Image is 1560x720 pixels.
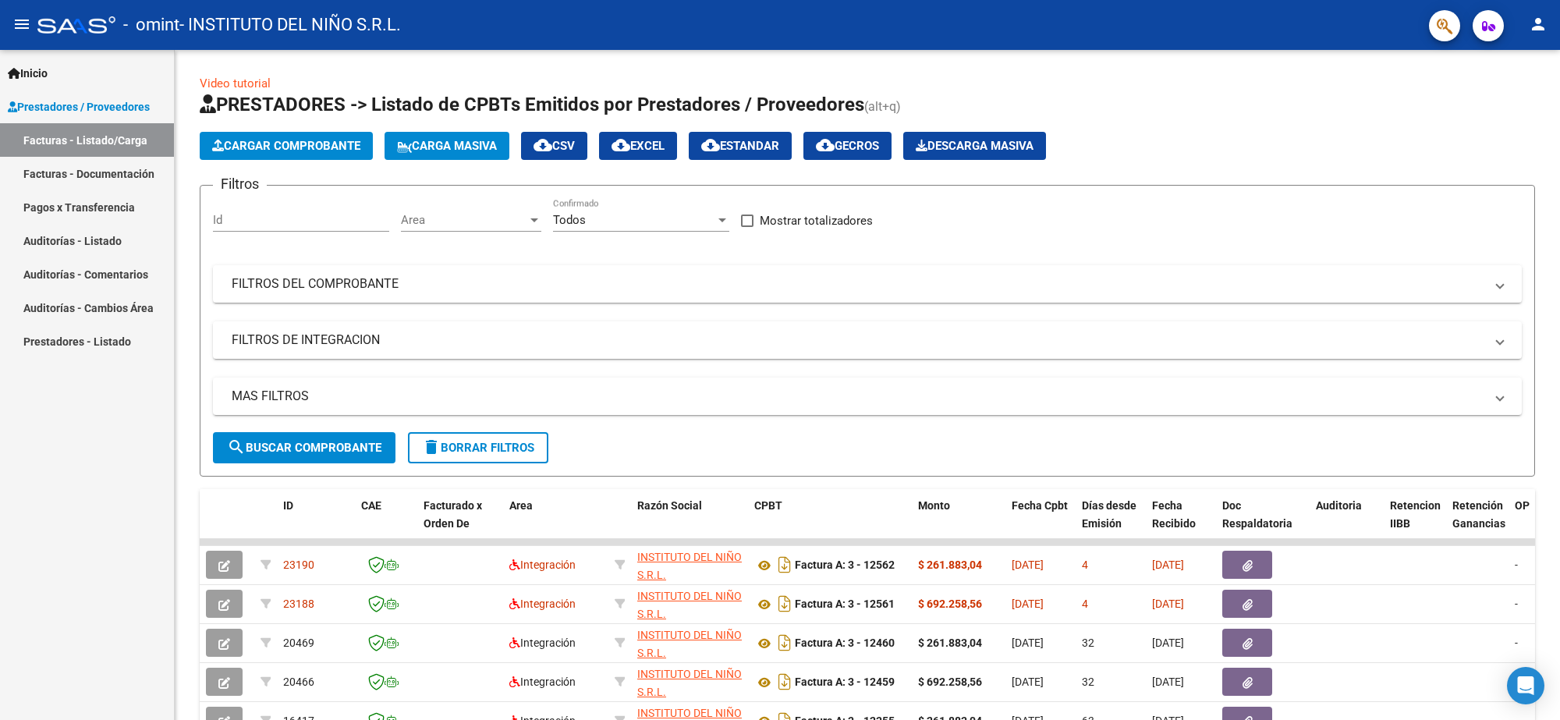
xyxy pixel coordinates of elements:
mat-icon: cloud_download [534,136,552,154]
datatable-header-cell: Retencion IIBB [1384,489,1446,558]
div: 30707744053 [637,548,742,581]
mat-expansion-panel-header: FILTROS DEL COMPROBANTE [213,265,1522,303]
span: Todos [553,213,586,227]
span: OP [1515,499,1530,512]
button: EXCEL [599,132,677,160]
span: Días desde Emisión [1082,499,1136,530]
datatable-header-cell: Retención Ganancias [1446,489,1509,558]
button: Descarga Masiva [903,132,1046,160]
span: INSTITUTO DEL NIÑO S.R.L. [637,590,742,620]
span: - omint [123,8,179,42]
mat-expansion-panel-header: MAS FILTROS [213,378,1522,415]
span: Retencion IIBB [1390,499,1441,530]
span: [DATE] [1012,637,1044,649]
div: 30707744053 [637,626,742,659]
h3: Filtros [213,173,267,195]
datatable-header-cell: Monto [912,489,1005,558]
span: [DATE] [1152,559,1184,571]
i: Descargar documento [775,669,795,694]
span: INSTITUTO DEL NIÑO S.R.L. [637,629,742,659]
span: 23190 [283,559,314,571]
mat-panel-title: MAS FILTROS [232,388,1484,405]
span: Integración [509,598,576,610]
span: [DATE] [1152,637,1184,649]
span: Monto [918,499,950,512]
mat-icon: cloud_download [701,136,720,154]
strong: Factura A: 3 - 12460 [795,637,895,650]
div: 30707744053 [637,665,742,698]
i: Descargar documento [775,552,795,577]
button: Estandar [689,132,792,160]
span: Retención Ganancias [1452,499,1505,530]
mat-icon: delete [422,438,441,456]
span: Razón Social [637,499,702,512]
strong: $ 261.883,04 [918,559,982,571]
strong: Factura A: 3 - 12459 [795,676,895,689]
button: Buscar Comprobante [213,432,395,463]
mat-panel-title: FILTROS DEL COMPROBANTE [232,275,1484,293]
span: Mostrar totalizadores [760,211,873,230]
datatable-header-cell: ID [277,489,355,558]
strong: $ 692.258,56 [918,676,982,688]
button: Cargar Comprobante [200,132,373,160]
strong: Factura A: 3 - 12561 [795,598,895,611]
span: INSTITUTO DEL NIÑO S.R.L. [637,668,742,698]
span: EXCEL [612,139,665,153]
a: Video tutorial [200,76,271,90]
mat-icon: cloud_download [816,136,835,154]
mat-icon: search [227,438,246,456]
span: PRESTADORES -> Listado de CPBTs Emitidos por Prestadores / Proveedores [200,94,864,115]
span: CSV [534,139,575,153]
span: ID [283,499,293,512]
span: [DATE] [1012,559,1044,571]
span: [DATE] [1012,598,1044,610]
strong: Factura A: 3 - 12562 [795,559,895,572]
span: [DATE] [1012,676,1044,688]
span: Fecha Cpbt [1012,499,1068,512]
i: Descargar documento [775,591,795,616]
span: Cargar Comprobante [212,139,360,153]
button: Borrar Filtros [408,432,548,463]
span: Facturado x Orden De [424,499,482,530]
span: Integración [509,637,576,649]
span: Fecha Recibido [1152,499,1196,530]
span: Auditoria [1316,499,1362,512]
datatable-header-cell: Razón Social [631,489,748,558]
span: - [1515,598,1518,610]
span: INSTITUTO DEL NIÑO S.R.L. [637,551,742,581]
span: Doc Respaldatoria [1222,499,1292,530]
span: Inicio [8,65,48,82]
span: Carga Masiva [397,139,497,153]
div: 30707744053 [637,587,742,620]
strong: $ 261.883,04 [918,637,982,649]
span: Buscar Comprobante [227,441,381,455]
datatable-header-cell: CAE [355,489,417,558]
span: 20469 [283,637,314,649]
i: Descargar documento [775,630,795,655]
mat-icon: cloud_download [612,136,630,154]
span: 4 [1082,559,1088,571]
span: [DATE] [1152,598,1184,610]
span: Borrar Filtros [422,441,534,455]
button: Carga Masiva [385,132,509,160]
span: Gecros [816,139,879,153]
span: Area [401,213,527,227]
span: [DATE] [1152,676,1184,688]
div: Open Intercom Messenger [1507,667,1544,704]
span: Estandar [701,139,779,153]
datatable-header-cell: CPBT [748,489,912,558]
span: 4 [1082,598,1088,610]
mat-panel-title: FILTROS DE INTEGRACION [232,332,1484,349]
datatable-header-cell: Fecha Recibido [1146,489,1216,558]
span: CPBT [754,499,782,512]
mat-icon: menu [12,15,31,34]
span: 32 [1082,637,1094,649]
span: (alt+q) [864,99,901,114]
span: - INSTITUTO DEL NIÑO S.R.L. [179,8,401,42]
span: - [1515,559,1518,571]
span: Integración [509,559,576,571]
datatable-header-cell: Fecha Cpbt [1005,489,1076,558]
strong: $ 692.258,56 [918,598,982,610]
span: Area [509,499,533,512]
span: Integración [509,676,576,688]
